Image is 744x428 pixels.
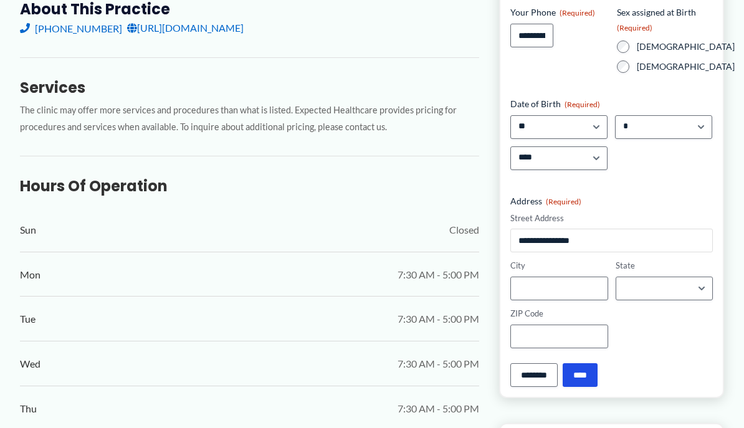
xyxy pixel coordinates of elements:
span: Wed [20,354,41,373]
label: City [510,260,608,272]
span: (Required) [617,22,652,32]
label: Street Address [510,212,713,224]
label: Your Phone [510,6,606,18]
legend: Address [510,195,581,207]
span: (Required) [565,100,600,109]
label: [DEMOGRAPHIC_DATA] [637,40,735,53]
span: 7:30 AM - 5:00 PM [398,310,479,328]
span: (Required) [560,7,595,17]
label: State [616,260,713,272]
legend: Sex assigned at Birth [617,6,713,32]
h3: Hours of Operation [20,176,479,196]
span: (Required) [546,197,581,206]
span: 7:30 AM - 5:00 PM [398,399,479,418]
a: [URL][DOMAIN_NAME] [127,19,244,37]
span: Closed [449,221,479,239]
span: Tue [20,310,36,328]
legend: Date of Birth [510,98,600,110]
p: The clinic may offer more services and procedures than what is listed. Expected Healthcare provid... [20,102,479,136]
span: Thu [20,399,37,418]
span: 7:30 AM - 5:00 PM [398,354,479,373]
label: ZIP Code [510,308,608,320]
span: 7:30 AM - 5:00 PM [398,265,479,284]
label: [DEMOGRAPHIC_DATA] [637,60,735,73]
span: Sun [20,221,36,239]
h3: Services [20,78,479,97]
a: [PHONE_NUMBER] [20,19,122,37]
span: Mon [20,265,41,284]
